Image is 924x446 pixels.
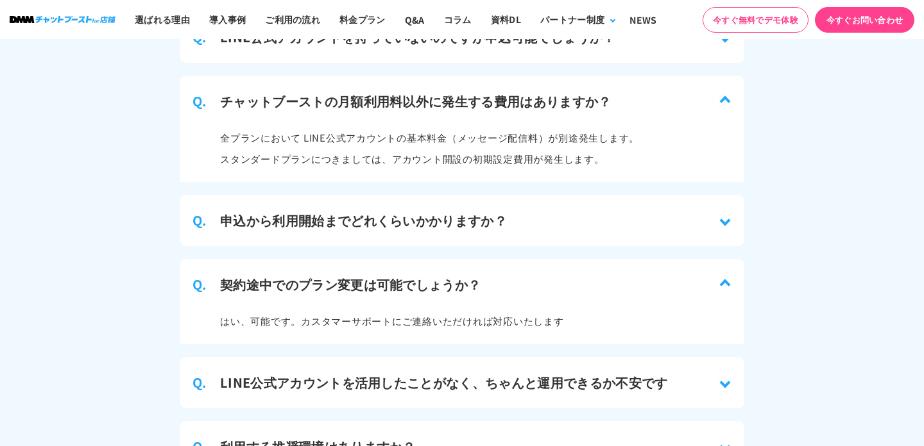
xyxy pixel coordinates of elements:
span: Q. [193,373,207,392]
span: Q. [193,92,207,111]
h3: 申込から利用開始までどれくらいかかりますか？ [220,211,507,230]
h3: 契約途中でのプラン変更は可能でしょうか？ [220,275,481,294]
span: Q. [193,211,207,230]
p: はい、可能です。カスタマーサポートにご連絡いただければ対応いたします [220,310,564,331]
span: Q. [193,275,207,294]
div: パートナー制度 [540,13,604,26]
p: 全プランにおいて LINE公式アカウントの基本料金（メッセージ配信料）が別途発生します。 スタンダードプランにつきましては、アカウント開設の初期設定費用が発生します。 [220,127,639,169]
a: 今すぐ無料でデモ体験 [703,7,809,33]
h3: チャットブーストの月額利用料以外に発生する費用はありますか？ [220,92,612,111]
h3: LINE公式アカウントを活用したことがなく、ちゃんと運用できるか不安です [220,373,668,392]
img: ロゴ [10,16,116,23]
a: 今すぐお問い合わせ [815,7,914,33]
